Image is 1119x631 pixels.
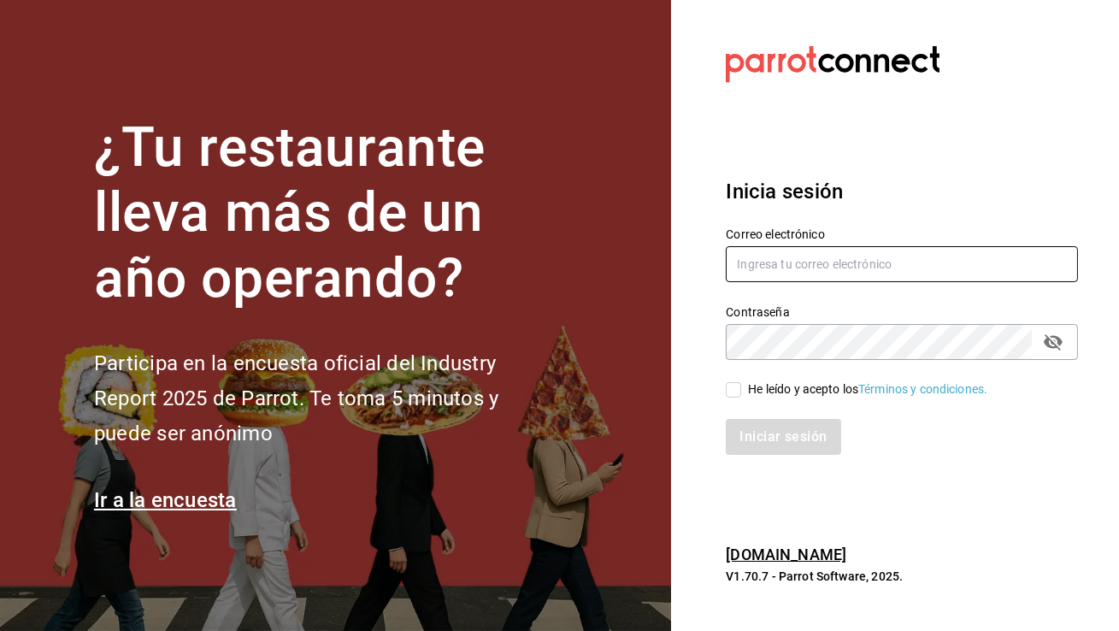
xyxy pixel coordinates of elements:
input: Ingresa tu correo electrónico [726,246,1078,282]
a: [DOMAIN_NAME] [726,545,846,563]
h3: Inicia sesión [726,176,1078,207]
h2: Participa en la encuesta oficial del Industry Report 2025 de Parrot. Te toma 5 minutos y puede se... [94,346,556,451]
button: passwordField [1039,327,1068,357]
a: Ir a la encuesta [94,488,237,512]
p: V1.70.7 - Parrot Software, 2025. [726,568,1078,585]
h1: ¿Tu restaurante lleva más de un año operando? [94,115,556,312]
label: Correo electrónico [726,228,1078,240]
a: Términos y condiciones. [858,382,987,396]
div: He leído y acepto los [748,380,987,398]
label: Contraseña [726,306,1078,318]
